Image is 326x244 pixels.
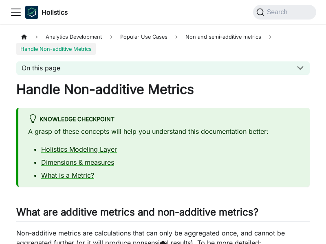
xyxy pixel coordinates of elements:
[41,158,114,166] a: Dimensions & measures
[42,31,106,43] span: Analytics Development
[42,7,68,17] b: Holistics
[10,6,22,18] button: Toggle navigation bar
[253,5,316,20] button: Search (Command+K)
[28,126,300,136] p: A grasp of these concepts will help you understand this documentation better:
[16,61,310,75] button: On this page
[16,81,310,98] h1: Handle Non-additive Metrics
[116,31,172,43] span: Popular Use Cases
[264,9,293,16] span: Search
[25,6,68,19] a: HolisticsHolisticsHolistics
[16,206,310,222] h2: What are additive metrics and non-additive metrics?
[41,171,94,179] a: What is a Metric?
[16,31,32,43] a: Home page
[181,31,265,43] span: Non and semi-additive metrics
[25,6,38,19] img: Holistics
[28,114,300,125] div: Knowledge Checkpoint
[16,31,310,55] nav: Breadcrumbs
[41,145,117,153] a: Holistics Modeling Layer
[16,43,96,54] span: Handle Non-additive Metrics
